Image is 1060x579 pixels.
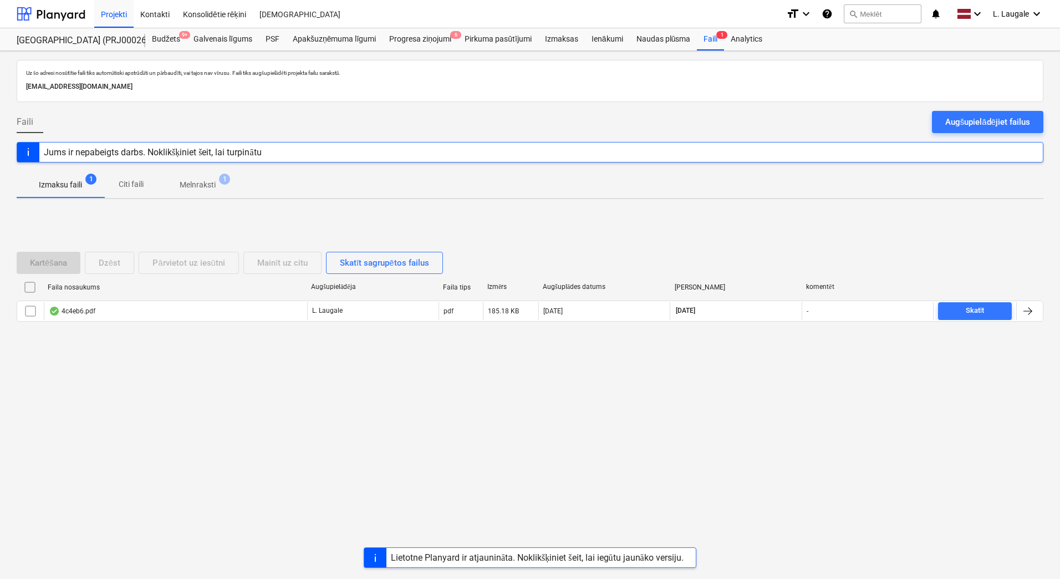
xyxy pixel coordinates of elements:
[932,111,1043,133] button: Augšupielādējiet failus
[26,81,1034,93] p: [EMAIL_ADDRESS][DOMAIN_NAME]
[311,283,434,291] div: Augšupielādēja
[844,4,921,23] button: Meklēt
[697,28,724,50] div: Faili
[219,174,230,185] span: 1
[383,28,458,50] div: Progresa ziņojumi
[630,28,697,50] a: Naudas plūsma
[697,28,724,50] a: Faili1
[938,302,1012,320] button: Skatīt
[118,179,144,190] p: Citi faili
[145,28,187,50] a: Budžets9+
[187,28,259,50] a: Galvenais līgums
[17,35,132,47] div: [GEOGRAPHIC_DATA] (PRJ0002627, K-1 un K-2(2.kārta) 2601960
[145,28,187,50] div: Budžets
[822,7,833,21] i: Zināšanu pamats
[799,7,813,21] i: keyboard_arrow_down
[458,28,538,50] a: Pirkuma pasūtījumi
[543,283,666,291] div: Augšuplādes datums
[326,252,443,274] button: Skatīt sagrupētos failus
[971,7,984,21] i: keyboard_arrow_down
[179,31,190,39] span: 9+
[966,304,985,317] div: Skatīt
[49,307,95,316] div: 4c4eb6.pdf
[259,28,286,50] a: PSF
[488,307,519,315] div: 185.18 KB
[724,28,769,50] a: Analytics
[1030,7,1043,21] i: keyboard_arrow_down
[487,283,534,291] div: Izmērs
[39,179,82,191] p: Izmaksu faili
[849,9,858,18] span: search
[286,28,383,50] a: Apakšuzņēmuma līgumi
[49,307,60,316] div: OCR pabeigts
[675,306,696,316] span: [DATE]
[340,256,429,270] div: Skatīt sagrupētos failus
[383,28,458,50] a: Progresa ziņojumi6
[444,307,453,315] div: pdf
[26,69,1034,77] p: Uz šo adresi nosūtītie faili tiks automātiski apstrādāti un pārbaudīti, vai tajos nav vīrusu. Fai...
[675,283,798,291] div: [PERSON_NAME]
[44,147,262,158] div: Jums ir nepabeigts darbs. Noklikšķiniet šeit, lai turpinātu
[945,115,1030,129] div: Augšupielādējiet failus
[807,307,808,315] div: -
[930,7,941,21] i: notifications
[17,115,33,129] span: Faili
[1005,526,1060,579] iframe: Chat Widget
[543,307,563,315] div: [DATE]
[993,9,1029,18] span: L. Laugale
[450,31,461,39] span: 6
[180,179,216,191] p: Melnraksti
[48,283,302,291] div: Faila nosaukums
[716,31,727,39] span: 1
[443,283,478,291] div: Faila tips
[786,7,799,21] i: format_size
[85,174,96,185] span: 1
[806,283,929,291] div: komentēt
[391,552,684,563] div: Lietotne Planyard ir atjaunināta. Noklikšķiniet šeit, lai iegūtu jaunāko versiju.
[312,306,343,316] p: L. Laugale
[538,28,585,50] a: Izmaksas
[585,28,630,50] a: Ienākumi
